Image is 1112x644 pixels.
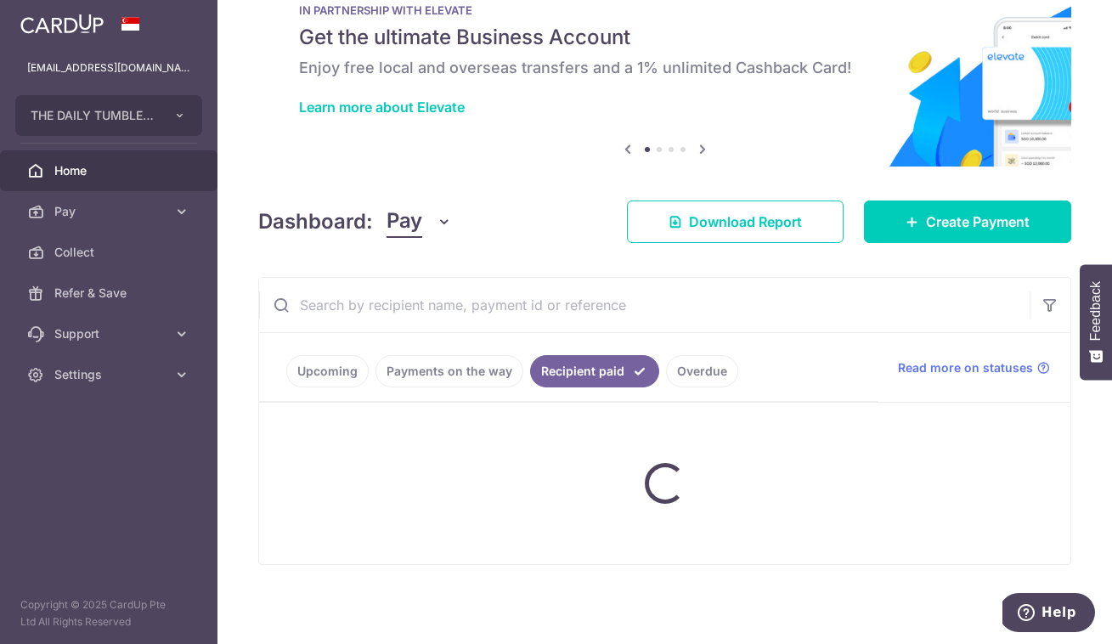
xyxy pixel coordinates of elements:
p: [EMAIL_ADDRESS][DOMAIN_NAME] [27,59,190,76]
span: Create Payment [926,212,1030,232]
span: Settings [54,366,167,383]
span: Refer & Save [54,285,167,302]
h6: Enjoy free local and overseas transfers and a 1% unlimited Cashback Card! [299,58,1030,78]
h5: Get the ultimate Business Account [299,24,1030,51]
span: Pay [54,203,167,220]
img: CardUp [20,14,104,34]
a: Learn more about Elevate [299,99,465,116]
a: Recipient paid [530,355,659,387]
input: Search by recipient name, payment id or reference [259,278,1030,332]
a: Download Report [627,201,844,243]
iframe: Opens a widget where you can find more information [1002,593,1095,636]
span: Read more on statuses [898,359,1033,376]
a: Read more on statuses [898,359,1050,376]
span: Feedback [1088,281,1104,341]
button: Feedback - Show survey [1080,264,1112,380]
span: Collect [54,244,167,261]
span: Support [54,325,167,342]
span: Pay [387,206,422,238]
span: THE DAILY TUMBLE PTE. LTD. [31,107,156,124]
p: IN PARTNERSHIP WITH ELEVATE [299,3,1030,17]
span: Download Report [689,212,802,232]
button: THE DAILY TUMBLE PTE. LTD. [15,95,202,136]
button: Pay [387,206,452,238]
span: Home [54,162,167,179]
h4: Dashboard: [258,206,373,237]
a: Create Payment [864,201,1071,243]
